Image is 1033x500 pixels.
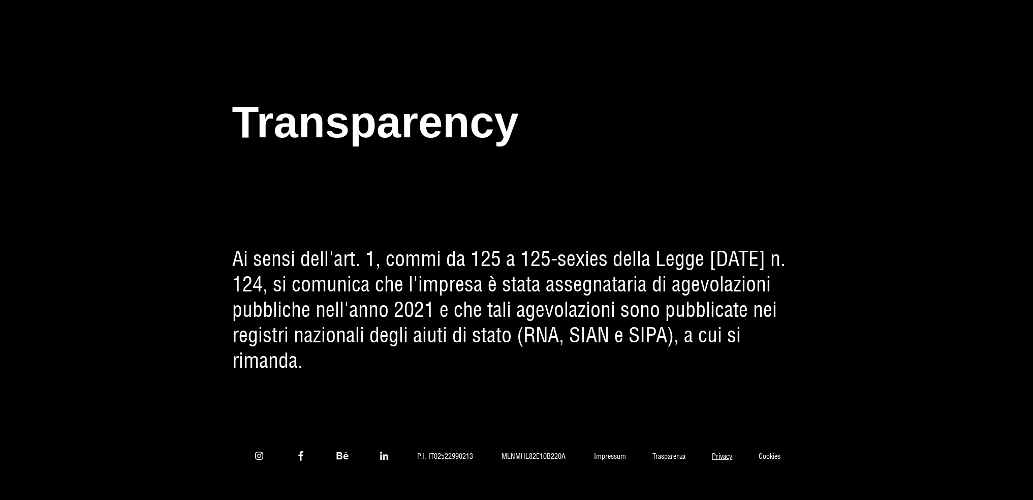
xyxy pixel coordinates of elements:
[488,452,579,461] span: MLNMHL82E10B220A
[232,100,801,195] h1: Transparency
[404,452,486,461] span: P.I. IT02522990213
[232,246,801,373] p: Ai sensi dell'art. 1, commi da 125 a 125-sexies della Legge [DATE] n. 124, si comunica che l'impr...
[639,452,699,461] a: Trasparenza
[745,452,794,461] a: Cookies
[699,452,745,461] a: Privacy
[581,452,639,461] a: Impressum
